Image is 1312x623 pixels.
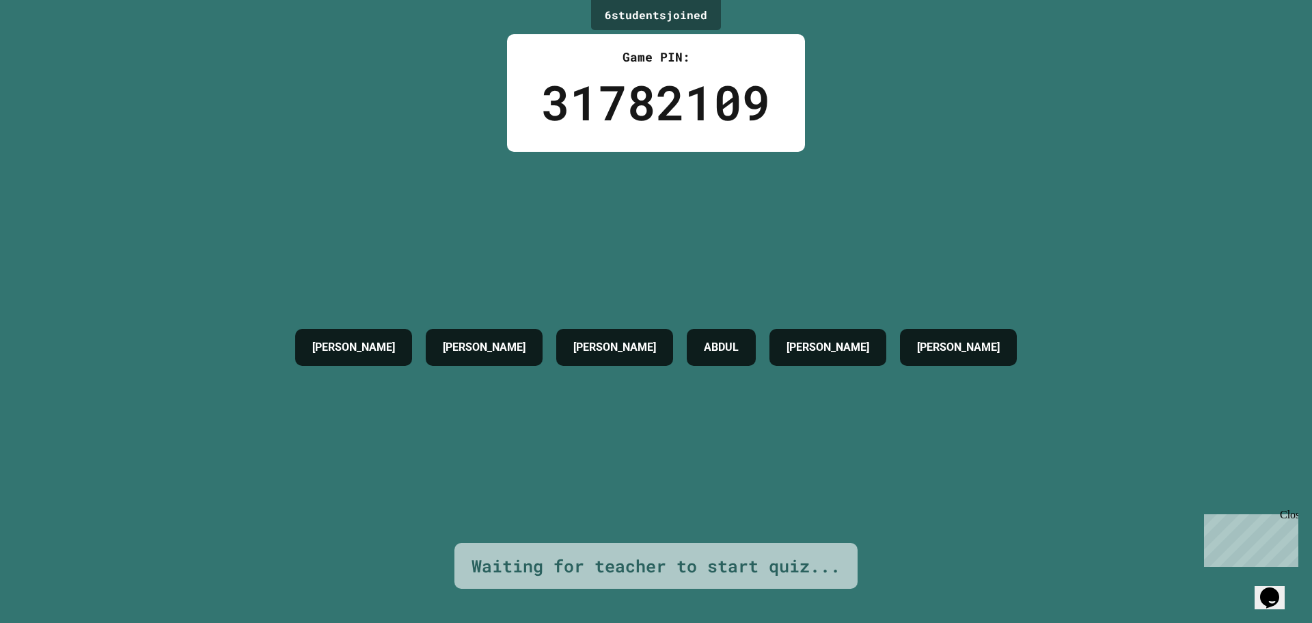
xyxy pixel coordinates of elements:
div: Game PIN: [541,48,771,66]
h4: [PERSON_NAME] [312,339,395,356]
h4: [PERSON_NAME] [787,339,869,356]
iframe: chat widget [1255,568,1298,609]
h4: ABDUL [704,339,739,356]
h4: [PERSON_NAME] [917,339,1000,356]
div: Chat with us now!Close [5,5,94,87]
div: Waiting for teacher to start quiz... [471,553,840,579]
iframe: chat widget [1199,509,1298,567]
h4: [PERSON_NAME] [573,339,656,356]
h4: [PERSON_NAME] [443,339,525,356]
div: 31782109 [541,66,771,138]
